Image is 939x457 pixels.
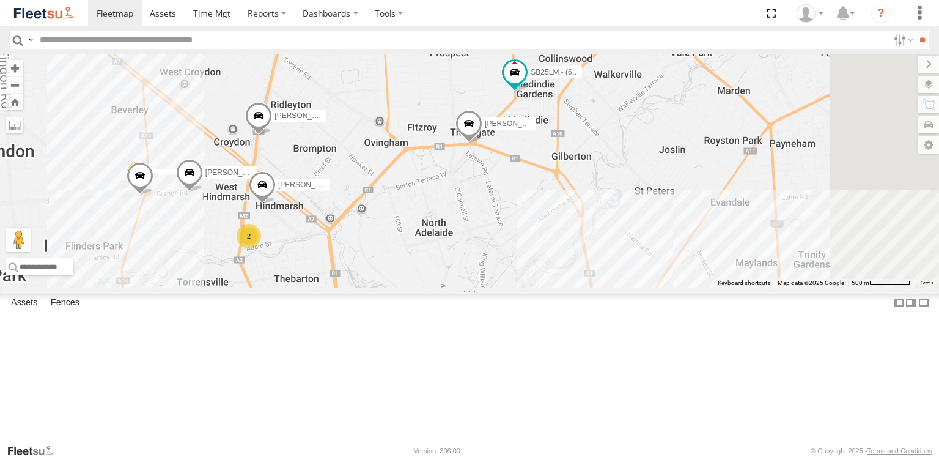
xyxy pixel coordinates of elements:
span: [PERSON_NAME] [205,169,266,177]
label: Search Query [26,31,35,49]
i: ? [871,4,891,23]
button: Drag Pegman onto the map to open Street View [6,228,31,252]
div: 2 [237,224,261,248]
div: Version: 306.00 [414,447,460,455]
button: Zoom Home [6,94,23,110]
button: Keyboard shortcuts [718,279,770,288]
a: Terms (opens in new tab) [921,281,933,286]
div: SA Health VDC [792,4,828,23]
span: [PERSON_NAME] [485,120,545,128]
span: SB25LM - (6P HINO) R6 [531,69,611,77]
label: Hide Summary Table [918,294,930,311]
label: Measure [6,116,23,133]
a: Terms and Conditions [867,447,932,455]
label: Dock Summary Table to the Right [905,294,917,311]
img: fleetsu-logo-horizontal.svg [12,5,76,21]
label: Dock Summary Table to the Left [893,294,905,311]
button: Zoom out [6,76,23,94]
button: Map scale: 500 m per 64 pixels [848,279,915,288]
span: Map data ©2025 Google [778,280,844,286]
a: Visit our Website [7,445,63,457]
button: Zoom in [6,60,23,76]
label: Assets [5,294,43,311]
label: Search Filter Options [889,31,915,49]
span: [PERSON_NAME] [PERSON_NAME] [274,111,397,120]
span: 500 m [852,280,869,286]
label: Map Settings [918,136,939,154]
div: © Copyright 2025 - [811,447,932,455]
span: [PERSON_NAME] [278,180,339,189]
label: Fences [45,294,86,311]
